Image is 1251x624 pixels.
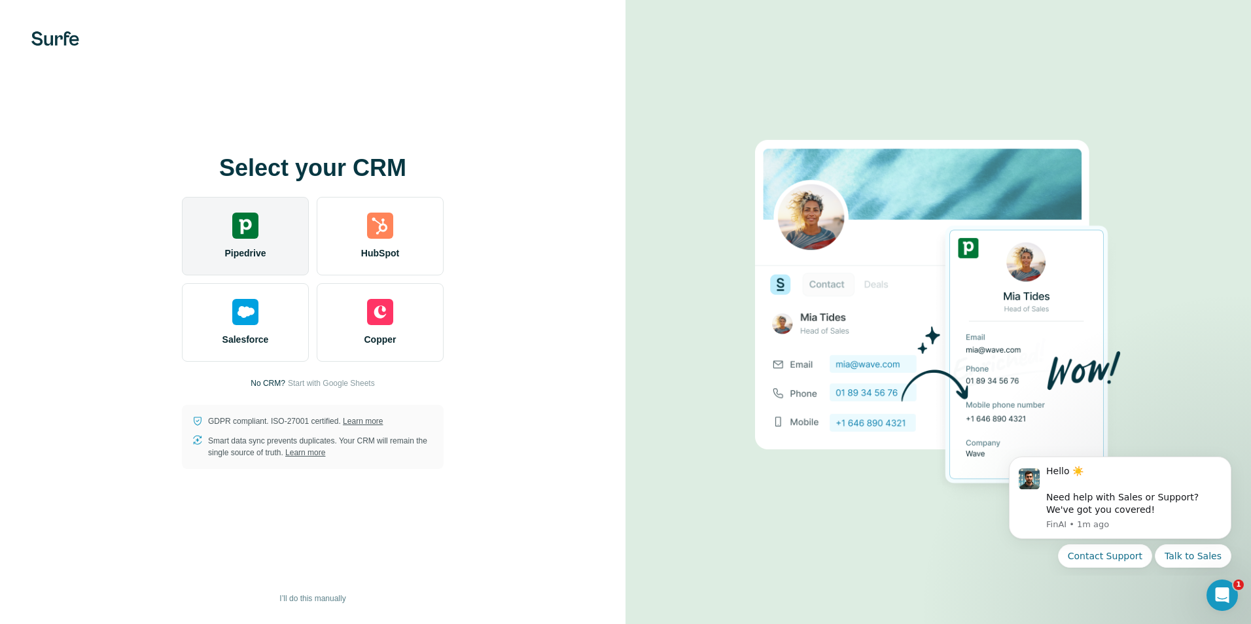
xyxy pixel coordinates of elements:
iframe: Intercom notifications message [989,445,1251,576]
span: Copper [364,333,396,346]
span: Pipedrive [224,247,266,260]
span: 1 [1233,580,1244,590]
img: hubspot's logo [367,213,393,239]
a: Learn more [343,417,383,426]
button: I’ll do this manually [270,589,355,608]
img: copper's logo [367,299,393,325]
button: Start with Google Sheets [288,377,375,389]
img: PIPEDRIVE image [755,118,1121,506]
a: Learn more [285,448,325,457]
span: Salesforce [222,333,269,346]
p: No CRM? [251,377,285,389]
p: GDPR compliant. ISO-27001 certified. [208,415,383,427]
img: salesforce's logo [232,299,258,325]
img: pipedrive's logo [232,213,258,239]
h1: Select your CRM [182,155,444,181]
span: I’ll do this manually [279,593,345,604]
p: Smart data sync prevents duplicates. Your CRM will remain the single source of truth. [208,435,433,459]
iframe: Intercom live chat [1207,580,1238,611]
img: Surfe's logo [31,31,79,46]
span: HubSpot [361,247,399,260]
